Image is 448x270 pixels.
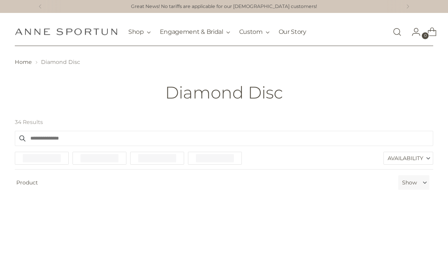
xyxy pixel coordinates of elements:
[279,24,306,40] a: Our Story
[402,179,417,187] label: Show
[405,24,421,40] a: Go to the account page
[128,24,151,40] button: Shop
[421,24,437,40] a: Open cart modal
[131,3,317,10] a: Great News! No tariffs are applicable for our [DEMOGRAPHIC_DATA] customers!
[15,131,433,146] input: Search products
[384,152,433,164] label: Availability
[165,83,283,102] h1: Diamond Disc
[15,59,32,65] a: Home
[388,152,423,164] span: Availability
[15,58,433,66] nav: breadcrumbs
[15,118,43,126] p: 34 Results
[390,24,405,40] a: Open search modal
[15,28,117,35] a: Anne Sportun Fine Jewellery
[239,24,270,40] button: Custom
[422,32,429,39] span: 0
[160,24,230,40] button: Engagement & Bridal
[41,59,80,65] span: Diamond Disc
[12,175,395,190] span: Product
